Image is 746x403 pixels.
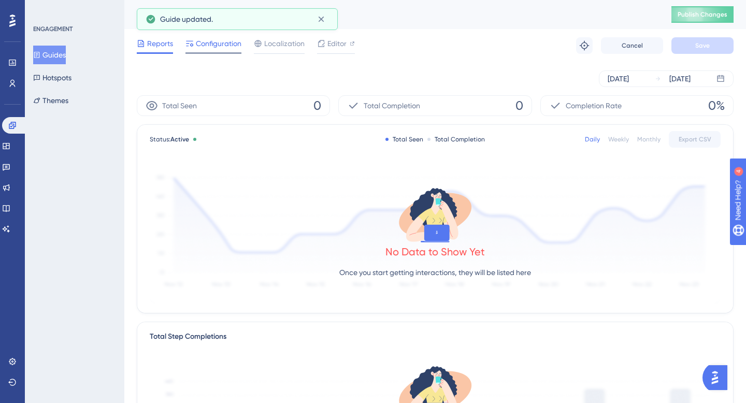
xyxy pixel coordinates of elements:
button: Guides [33,46,66,64]
span: Total Completion [364,99,420,112]
div: Total Completion [427,135,485,143]
span: Need Help? [24,3,65,15]
div: No Data to Show Yet [385,244,485,259]
span: Total Seen [162,99,197,112]
span: Cancel [622,41,643,50]
span: 0% [708,97,725,114]
button: Cancel [601,37,663,54]
span: Localization [264,37,305,50]
div: Monthly [637,135,661,143]
p: Once you start getting interactions, they will be listed here [339,266,531,279]
div: Total Step Completions [150,330,226,343]
div: Total Seen [385,135,423,143]
div: [DATE] [608,73,629,85]
iframe: UserGuiding AI Assistant Launcher [702,362,734,393]
span: Editor [327,37,347,50]
button: Themes [33,91,68,110]
button: Publish Changes [671,6,734,23]
div: ENGAGEMENT [33,25,73,33]
span: Save [695,41,710,50]
span: Reports [147,37,173,50]
span: Guide updated. [160,13,213,25]
button: Export CSV [669,131,721,148]
div: Weekly [608,135,629,143]
div: New AI Assistan [137,7,645,22]
span: Configuration [196,37,241,50]
span: Export CSV [679,135,711,143]
span: 0 [515,97,523,114]
button: Save [671,37,734,54]
button: Hotspots [33,68,71,87]
span: Status: [150,135,189,143]
div: Daily [585,135,600,143]
span: 0 [313,97,321,114]
span: Publish Changes [678,10,727,19]
div: 4 [72,5,75,13]
span: Completion Rate [566,99,622,112]
div: [DATE] [669,73,691,85]
span: Active [170,136,189,143]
